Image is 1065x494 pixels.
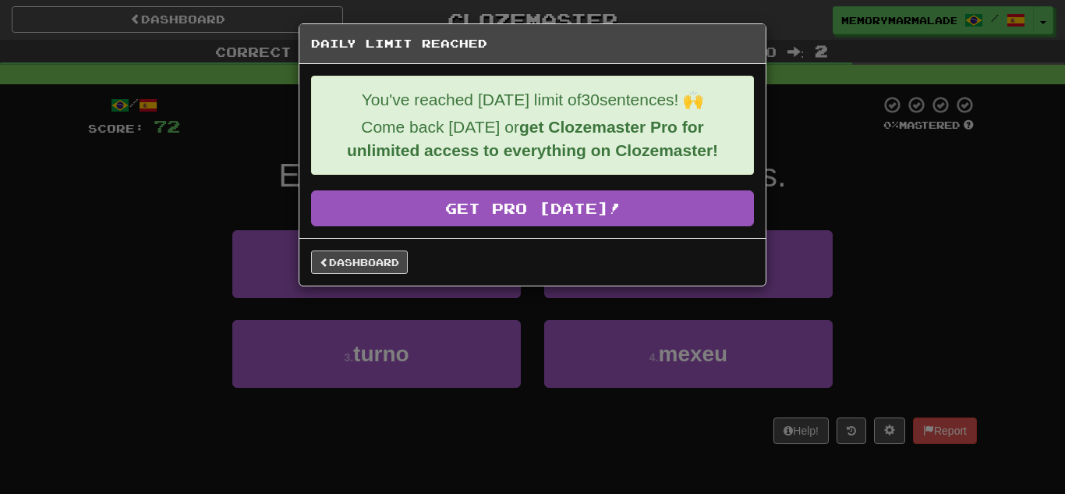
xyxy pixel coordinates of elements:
strong: get Clozemaster Pro for unlimited access to everything on Clozemaster! [347,118,718,159]
h5: Daily Limit Reached [311,36,754,52]
a: Get Pro [DATE]! [311,190,754,226]
p: You've reached [DATE] limit of 30 sentences! 🙌 [324,88,741,112]
p: Come back [DATE] or [324,116,741,162]
a: Dashboard [311,251,408,274]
